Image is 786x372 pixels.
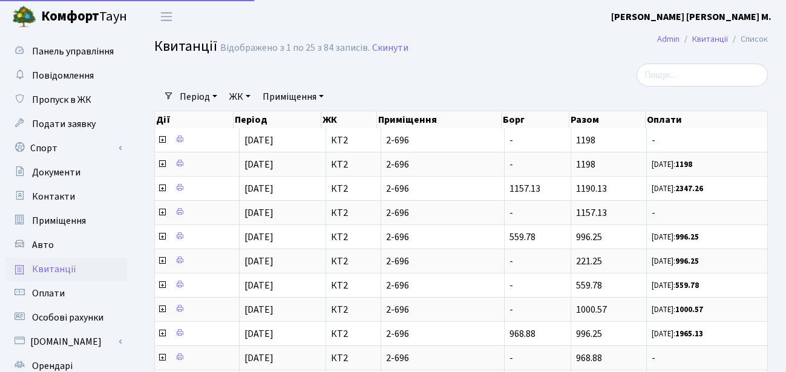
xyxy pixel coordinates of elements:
small: [DATE]: [652,328,703,339]
span: 559.78 [576,279,602,292]
span: КТ2 [331,208,376,218]
a: Квитанції [692,33,728,45]
a: Панель управління [6,39,127,64]
a: Повідомлення [6,64,127,88]
span: 559.78 [509,230,535,244]
span: [DATE] [244,182,273,195]
span: 2-696 [386,232,499,242]
img: logo.png [12,5,36,29]
b: 1000.57 [675,304,703,315]
span: 2-696 [386,281,499,290]
input: Пошук... [637,64,768,86]
li: Список [728,33,768,46]
th: Дії [155,111,234,128]
a: Приміщення [6,209,127,233]
a: [PERSON_NAME] [PERSON_NAME] М. [611,10,771,24]
small: [DATE]: [652,280,699,291]
span: КТ2 [331,353,376,363]
span: КТ2 [331,184,376,194]
span: Панель управління [32,45,114,58]
span: 2-696 [386,135,499,145]
b: 1965.13 [675,328,703,339]
a: Подати заявку [6,112,127,136]
span: 1157.13 [576,206,607,220]
span: 2-696 [386,329,499,339]
a: Приміщення [258,86,329,107]
span: [DATE] [244,279,273,292]
span: [DATE] [244,255,273,268]
span: - [509,351,513,365]
th: ЖК [321,111,377,128]
span: [DATE] [244,134,273,147]
span: [DATE] [244,206,273,220]
a: Документи [6,160,127,184]
th: Приміщення [377,111,502,128]
a: Квитанції [6,257,127,281]
span: КТ2 [331,281,376,290]
span: Особові рахунки [32,311,103,324]
span: - [509,279,513,292]
b: Комфорт [41,7,99,26]
a: Спорт [6,136,127,160]
a: Контакти [6,184,127,209]
span: Квитанції [154,36,217,57]
span: - [652,135,762,145]
span: 221.25 [576,255,602,268]
small: [DATE]: [652,183,703,194]
span: - [652,353,762,363]
small: [DATE]: [652,304,703,315]
span: - [509,134,513,147]
span: 2-696 [386,208,499,218]
th: Оплати [646,111,768,128]
nav: breadcrumb [639,27,786,52]
span: - [652,208,762,218]
span: Таун [41,7,127,27]
b: 2347.26 [675,183,703,194]
span: [DATE] [244,158,273,171]
span: 996.25 [576,327,602,341]
a: Авто [6,233,127,257]
b: 1198 [675,159,692,170]
span: Пропуск в ЖК [32,93,91,106]
span: 2-696 [386,305,499,315]
span: КТ2 [331,232,376,242]
small: [DATE]: [652,232,699,243]
span: Авто [32,238,54,252]
a: Admin [657,33,680,45]
small: [DATE]: [652,256,699,267]
span: Подати заявку [32,117,96,131]
span: КТ2 [331,305,376,315]
span: Документи [32,166,80,179]
span: 1000.57 [576,303,607,316]
div: Відображено з 1 по 25 з 84 записів. [220,42,370,54]
a: ЖК [224,86,255,107]
span: [DATE] [244,351,273,365]
span: 968.88 [509,327,535,341]
th: Борг [502,111,569,128]
span: КТ2 [331,135,376,145]
a: Пропуск в ЖК [6,88,127,112]
span: КТ2 [331,160,376,169]
span: 2-696 [386,160,499,169]
span: КТ2 [331,329,376,339]
span: 2-696 [386,184,499,194]
span: Приміщення [32,214,86,227]
b: 996.25 [675,232,699,243]
span: 1157.13 [509,182,540,195]
span: - [509,303,513,316]
small: [DATE]: [652,159,692,170]
span: Контакти [32,190,75,203]
span: 968.88 [576,351,602,365]
th: Період [234,111,321,128]
span: - [509,158,513,171]
th: Разом [569,111,646,128]
span: 1198 [576,134,595,147]
span: - [509,206,513,220]
span: 1198 [576,158,595,171]
span: 2-696 [386,353,499,363]
button: Переключити навігацію [151,7,182,27]
span: КТ2 [331,256,376,266]
span: [DATE] [244,303,273,316]
span: 1190.13 [576,182,607,195]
